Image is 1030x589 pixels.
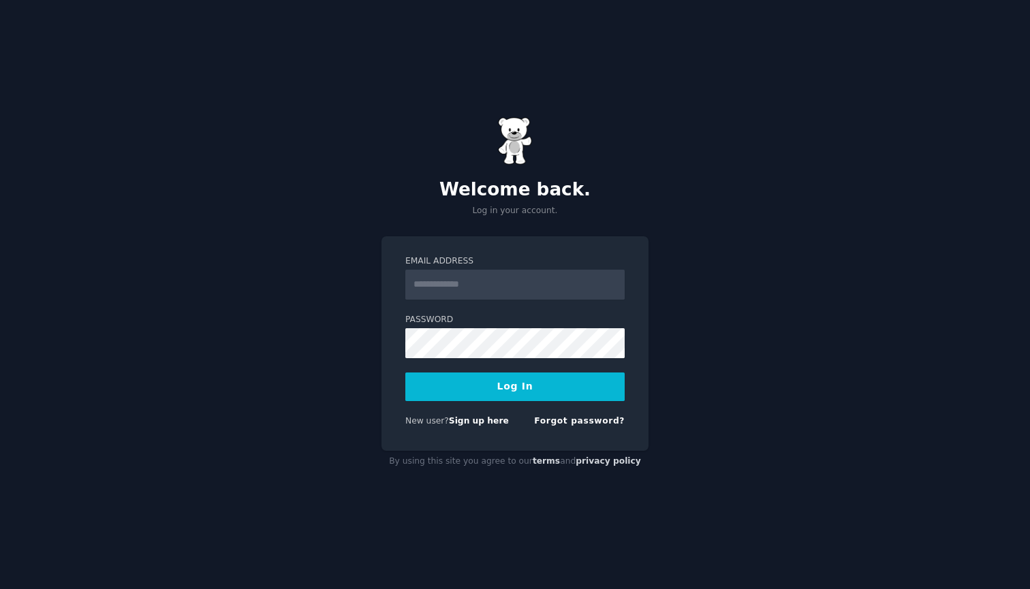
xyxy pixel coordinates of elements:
p: Log in your account. [381,205,649,217]
button: Log In [405,372,625,401]
a: privacy policy [576,456,641,466]
a: terms [533,456,560,466]
label: Email Address [405,255,625,268]
a: Sign up here [449,416,509,426]
label: Password [405,314,625,326]
a: Forgot password? [534,416,625,426]
div: By using this site you agree to our and [381,451,649,473]
span: New user? [405,416,449,426]
h2: Welcome back. [381,179,649,201]
img: Gummy Bear [498,117,532,165]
